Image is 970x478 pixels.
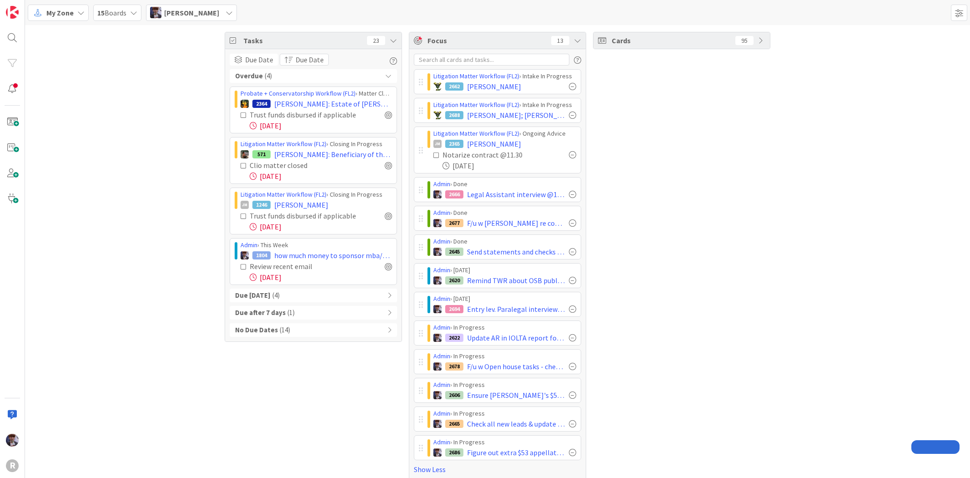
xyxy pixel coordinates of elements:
div: › In Progress [433,323,576,332]
a: Admin [433,266,450,274]
span: how much money to sponsor mba/osbar - - review latest email & forward to management [274,250,392,261]
b: 15 [97,8,105,17]
a: Admin [433,381,450,389]
div: › Intake In Progress [433,71,576,81]
div: › This Week [241,240,392,250]
div: › Closing In Progress [241,139,392,149]
div: [DATE] [250,120,392,131]
img: ML [433,305,442,313]
div: Trust funds disbursed if applicable [250,210,365,221]
div: 95 [735,36,754,45]
a: Litigation Matter Workflow (FL2) [241,140,327,148]
a: Admin [433,352,450,360]
b: No Due Dates [235,325,278,336]
span: My Zone [46,7,74,18]
div: 2666 [445,190,463,198]
div: Clio matter closed [250,160,342,171]
div: 571 [252,150,271,158]
span: Tasks [243,35,362,46]
div: Review recent email [250,261,345,272]
a: Admin [433,208,450,217]
div: JM [241,201,249,209]
img: ML [433,190,442,198]
div: [DATE] [250,272,392,283]
div: › Intake In Progress [433,100,576,110]
span: [PERSON_NAME] [467,138,521,149]
span: Cards [612,35,731,46]
a: Show Less [414,464,581,475]
div: Notarize contract @11.30 [442,149,543,160]
span: Due Date [296,54,324,65]
div: 1246 [252,201,271,209]
span: ( 1 ) [287,308,295,318]
span: Boards [97,7,126,18]
div: › Done [433,179,576,189]
div: [DATE] [250,171,392,182]
span: ( 4 ) [272,290,280,301]
b: Due [DATE] [235,290,271,301]
img: ML [433,362,442,371]
div: › Matter Closing in Progress [241,89,392,98]
div: 2620 [445,276,463,285]
img: ML [433,448,442,457]
div: JM [433,140,442,148]
img: ML [433,219,442,227]
a: Litigation Matter Workflow (FL2) [433,129,519,137]
span: ( 14 ) [280,325,290,336]
input: Search all cards and tasks... [414,54,569,66]
a: Admin [433,438,450,446]
div: › In Progress [433,380,576,390]
b: Due after 7 days [235,308,286,318]
span: Send statements and checks to [PERSON_NAME] [467,246,565,257]
b: Overdue [235,71,263,81]
span: Ensure [PERSON_NAME]'s $5000 denied refund hits Lawpay report [467,390,565,401]
div: 2688 [445,111,463,119]
a: Admin [433,295,450,303]
span: Figure out extra $53 appellate court fee & $290/8.38 fees from [DATE] from [GEOGRAPHIC_DATA] (WAe... [467,447,565,458]
div: › Closing In Progress [241,190,392,199]
a: Admin [241,241,257,249]
img: MW [241,150,249,158]
img: ML [241,251,249,259]
div: › Ongoing Advice [433,129,576,138]
a: Admin [433,323,450,331]
img: ML [433,248,442,256]
div: 2606 [445,391,463,399]
div: 2686 [445,448,463,457]
span: Remind TWR about OSB public records orders - currently an outstanding balance of $2088.65 [467,275,565,286]
a: Litigation Matter Workflow (FL2) [433,101,519,109]
span: Check all new leads & update Lawmatics [467,418,565,429]
a: Litigation Matter Workflow (FL2) [433,72,519,80]
img: ML [433,276,442,285]
div: › In Progress [433,351,576,361]
div: › Done [433,208,576,218]
div: 2365 [445,140,463,148]
span: [PERSON_NAME] [164,7,219,18]
span: [PERSON_NAME]: Beneficiary of the [PERSON_NAME] Trust [274,149,392,160]
div: 1804 [252,251,271,259]
div: › Done [433,237,576,246]
span: [PERSON_NAME] [467,81,521,92]
div: 23 [367,36,385,45]
div: R [6,459,19,472]
div: 13 [551,36,569,45]
div: 2678 [445,362,463,371]
span: Legal Assistant interview @10 am [467,189,565,200]
div: 2662 [445,82,463,91]
img: NC [433,82,442,91]
div: 2694 [445,305,463,313]
a: Probate + Conservatorship Workflow (FL2) [241,89,356,97]
img: ML [433,391,442,399]
div: 2622 [445,334,463,342]
img: ML [433,334,442,342]
span: Update AR in IOLTA report for [DATE]-[DATE] [467,332,565,343]
span: Focus [427,35,544,46]
div: [DATE] [442,160,576,171]
img: NC [433,111,442,119]
div: › In Progress [433,409,576,418]
span: F/u w [PERSON_NAME] re contract for xmas party venue [467,218,565,229]
div: [DATE] [250,221,392,232]
a: Litigation Matter Workflow (FL2) [241,190,327,198]
div: › [DATE] [433,294,576,304]
button: Due Date [280,54,329,66]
